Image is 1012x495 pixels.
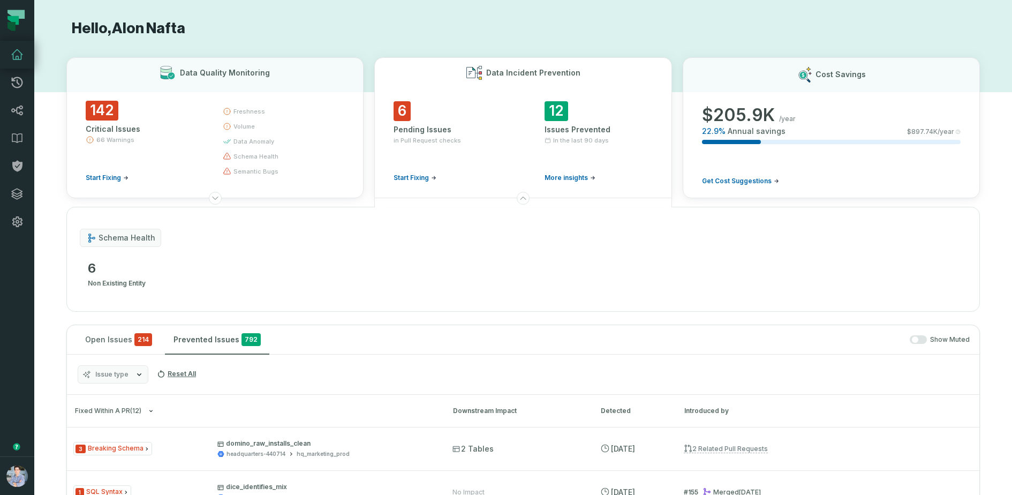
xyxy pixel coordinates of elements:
span: 792 [241,333,261,346]
div: Detected [601,406,665,416]
div: Downstream Impact [453,406,581,416]
span: Issue Type [73,442,152,455]
span: in Pull Request checks [394,136,461,145]
a: Start Fixing [86,174,129,182]
span: $ 897.74K /year [907,127,954,136]
div: Critical Issues [86,124,203,134]
button: Issue type [78,365,148,384]
span: 142 [86,101,118,121]
span: Start Fixing [394,174,429,182]
span: 22.9 % [702,126,726,137]
span: Get Cost Suggestions [702,177,772,185]
div: Show Muted [274,335,970,344]
div: Tooltip anchor [12,442,21,452]
img: avatar of Alon Nafta [6,466,28,487]
button: Reset All [153,365,200,382]
span: 6 [88,260,146,277]
button: Fixed within a PR(12) [75,407,434,415]
span: 66 Warnings [96,136,134,144]
a: More insights [545,174,595,182]
div: hq_marketing_prod [297,450,350,458]
p: domino_raw_installs_clean [217,439,433,448]
h1: Hello, Alon Nafta [66,19,980,38]
div: Introduced by [684,406,781,416]
span: Severity [75,445,86,453]
span: volume [233,122,255,131]
button: Data Incident Prevention6Pending Issuesin Pull Request checksStart Fixing12Issues PreventedIn the... [374,57,671,198]
span: Fixed within a PR ( 12 ) [75,407,141,415]
span: $ 205.9K [702,104,775,126]
a: Get Cost Suggestions [702,177,779,185]
relative-time: Sep 21, 2025, 4:43 AM PDT [611,444,635,453]
span: semantic bugs [233,167,278,176]
button: Cost Savings$205.9K/year22.9%Annual savings$897.74K/yearGet Cost Suggestions [683,57,980,198]
h3: Data Incident Prevention [486,67,580,78]
span: Issue type [95,370,129,379]
span: 6 [394,101,411,121]
a: Start Fixing [394,174,436,182]
button: Prevented Issues [165,325,269,354]
span: schema health [99,232,155,243]
div: Issues Prevented [545,124,653,135]
h3: Cost Savings [815,69,866,80]
button: Open Issues [77,325,161,354]
span: In the last 90 days [553,136,609,145]
div: Pending Issues [394,124,502,135]
h3: Data Quality Monitoring [180,67,270,78]
span: freshness [233,107,265,116]
a: 2 related pull requests [684,444,768,454]
span: 2 Tables [452,444,494,454]
span: 12 [545,101,568,121]
span: non existing entity [88,277,146,290]
span: Start Fixing [86,174,121,182]
span: Annual savings [728,126,786,137]
p: dice_identifies_mix [217,483,433,491]
span: More insights [545,174,588,182]
button: Data Quality Monitoring142Critical Issues66 WarningsStart Fixingfreshnessvolumedata anomalyschema... [66,57,364,198]
span: critical issues and errors combined [134,333,152,346]
div: headquarters-440714 [226,450,285,458]
span: data anomaly [233,137,274,146]
span: /year [779,115,796,123]
span: schema health [233,152,278,161]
